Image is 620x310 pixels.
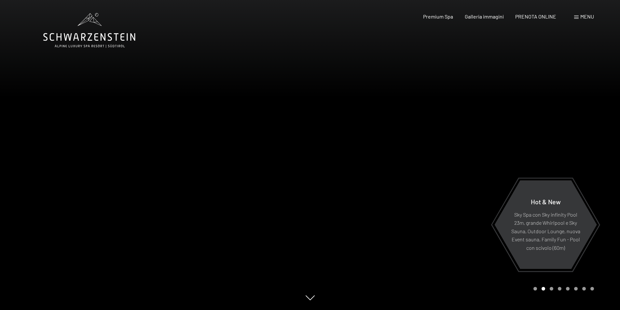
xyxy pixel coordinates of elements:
a: PRENOTA ONLINE [515,13,556,20]
p: Sky Spa con Sky infinity Pool 23m, grande Whirlpool e Sky Sauna, Outdoor Lounge, nuova Event saun... [510,210,581,252]
div: Carousel Page 6 [574,287,578,290]
div: Carousel Page 7 [582,287,586,290]
a: Premium Spa [423,13,453,20]
div: Carousel Page 2 (Current Slide) [542,287,545,290]
div: Carousel Pagination [531,287,594,290]
div: Carousel Page 3 [550,287,553,290]
a: Hot & New Sky Spa con Sky infinity Pool 23m, grande Whirlpool e Sky Sauna, Outdoor Lounge, nuova ... [494,180,597,269]
div: Carousel Page 5 [566,287,570,290]
span: Menu [580,13,594,20]
div: Carousel Page 1 [533,287,537,290]
div: Carousel Page 4 [558,287,561,290]
a: Galleria immagini [465,13,504,20]
div: Carousel Page 8 [590,287,594,290]
span: Hot & New [531,197,561,205]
